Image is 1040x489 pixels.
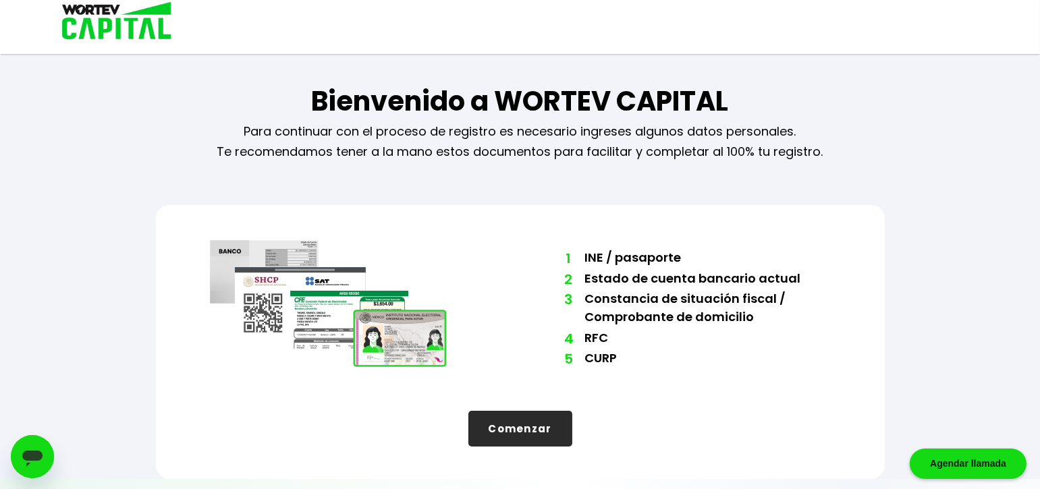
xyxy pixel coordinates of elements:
li: RFC [585,328,831,349]
span: 5 [565,349,572,369]
h1: Bienvenido a WORTEV CAPITAL [312,81,729,121]
li: INE / pasaporte [585,248,831,269]
li: Constancia de situación fiscal / Comprobante de domicilio [585,289,831,328]
p: Para continuar con el proceso de registro es necesario ingreses algunos datos personales. Te reco... [217,121,823,162]
li: CURP [585,349,831,370]
li: Estado de cuenta bancario actual [585,269,831,290]
button: Comenzar [468,411,572,447]
div: Agendar llamada [910,449,1027,479]
span: 4 [565,328,572,349]
iframe: Botón para iniciar la ventana de mensajería [11,435,54,478]
span: 3 [565,289,572,310]
span: 2 [565,269,572,289]
span: 1 [565,248,572,268]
